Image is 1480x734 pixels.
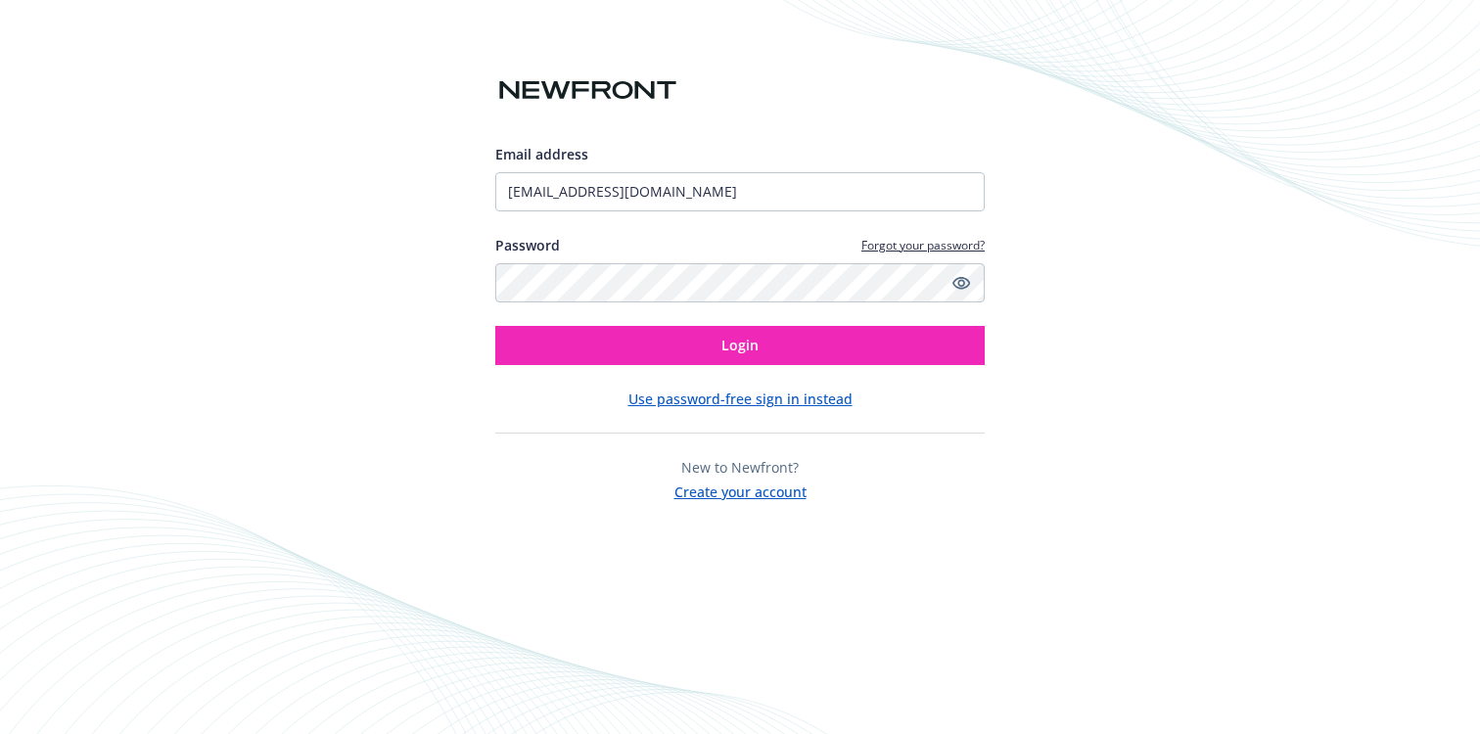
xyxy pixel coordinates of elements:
[674,478,807,502] button: Create your account
[495,73,680,108] img: Newfront logo
[949,271,973,295] a: Show password
[628,389,853,409] button: Use password-free sign in instead
[495,235,560,255] label: Password
[721,336,759,354] span: Login
[495,326,985,365] button: Login
[495,172,985,211] input: Enter your email
[681,458,799,477] span: New to Newfront?
[495,263,985,302] input: Enter your password
[495,145,588,163] span: Email address
[861,237,985,253] a: Forgot your password?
